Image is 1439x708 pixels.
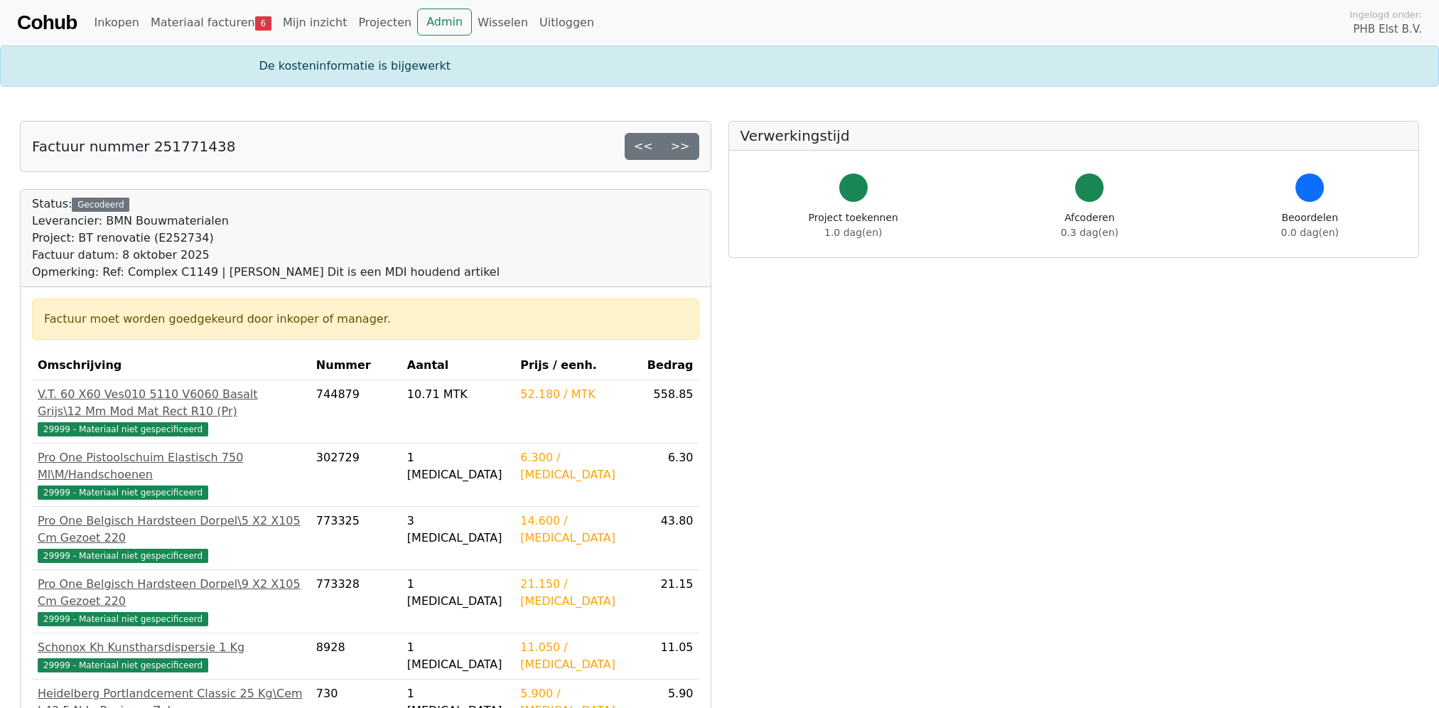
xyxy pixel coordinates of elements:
th: Bedrag [640,351,699,380]
div: Factuur moet worden goedgekeurd door inkoper of manager. [44,311,687,328]
div: Status: [32,195,500,281]
div: Afcoderen [1061,210,1119,240]
span: PHB Elst B.V. [1353,21,1422,38]
div: Pro One Belgisch Hardsteen Dorpel\5 X2 X105 Cm Gezoet 220 [38,513,305,547]
div: Opmerking: Ref: Complex C1149 | [PERSON_NAME] Dit is een MDI houdend artikel [32,264,500,281]
th: Nummer [311,351,401,380]
a: << [625,133,662,160]
a: V.T. 60 X60 Ves010 5110 V6060 Basalt Grijs\12 Mm Mod Mat Rect R10 (Pr)29999 - Materiaal niet gesp... [38,386,305,437]
a: Pro One Belgisch Hardsteen Dorpel\5 X2 X105 Cm Gezoet 22029999 - Materiaal niet gespecificeerd [38,513,305,564]
div: Project toekennen [809,210,898,240]
td: 302729 [311,444,401,507]
span: 0.0 dag(en) [1281,227,1339,238]
span: 0.3 dag(en) [1061,227,1119,238]
span: 29999 - Materiaal niet gespecificeerd [38,486,208,500]
h5: Factuur nummer 251771438 [32,138,235,155]
span: Ingelogd onder: [1349,8,1422,21]
a: Mijn inzicht [277,9,353,37]
div: 3 [MEDICAL_DATA] [407,513,509,547]
div: De kosteninformatie is bijgewerkt [251,58,1189,75]
a: Schonox Kh Kunstharsdispersie 1 Kg29999 - Materiaal niet gespecificeerd [38,639,305,673]
div: V.T. 60 X60 Ves010 5110 V6060 Basalt Grijs\12 Mm Mod Mat Rect R10 (Pr) [38,386,305,420]
th: Aantal [401,351,514,380]
div: Schonox Kh Kunstharsdispersie 1 Kg [38,639,305,656]
th: Prijs / eenh. [514,351,640,380]
div: 52.180 / MTK [520,386,635,403]
td: 773328 [311,570,401,633]
td: 558.85 [640,380,699,444]
td: 21.15 [640,570,699,633]
div: 1 [MEDICAL_DATA] [407,576,509,610]
div: 1 [MEDICAL_DATA] [407,449,509,483]
div: Project: BT renovatie (E252734) [32,230,500,247]
a: Wisselen [472,9,534,37]
span: 29999 - Materiaal niet gespecificeerd [38,658,208,672]
a: Pro One Belgisch Hardsteen Dorpel\9 X2 X105 Cm Gezoet 22029999 - Materiaal niet gespecificeerd [38,576,305,627]
a: Admin [417,9,472,36]
div: Pro One Pistoolschuim Elastisch 750 Ml\M/Handschoenen [38,449,305,483]
span: 29999 - Materiaal niet gespecificeerd [38,612,208,626]
th: Omschrijving [32,351,311,380]
h5: Verwerkingstijd [740,127,1408,144]
a: Inkopen [88,9,144,37]
td: 11.05 [640,633,699,680]
td: 8928 [311,633,401,680]
span: 1.0 dag(en) [824,227,882,238]
div: Pro One Belgisch Hardsteen Dorpel\9 X2 X105 Cm Gezoet 220 [38,576,305,610]
div: 6.300 / [MEDICAL_DATA] [520,449,635,483]
td: 773325 [311,507,401,570]
a: Pro One Pistoolschuim Elastisch 750 Ml\M/Handschoenen29999 - Materiaal niet gespecificeerd [38,449,305,500]
div: Gecodeerd [72,198,129,212]
div: 11.050 / [MEDICAL_DATA] [520,639,635,673]
div: Factuur datum: 8 oktober 2025 [32,247,500,264]
div: Leverancier: BMN Bouwmaterialen [32,213,500,230]
a: Projecten [352,9,417,37]
div: 14.600 / [MEDICAL_DATA] [520,513,635,547]
a: >> [662,133,699,160]
td: 744879 [311,380,401,444]
div: 1 [MEDICAL_DATA] [407,639,509,673]
a: Materiaal facturen6 [145,9,277,37]
a: Uitloggen [534,9,600,37]
td: 43.80 [640,507,699,570]
span: 29999 - Materiaal niet gespecificeerd [38,422,208,436]
div: 10.71 MTK [407,386,509,403]
a: Cohub [17,6,77,40]
td: 6.30 [640,444,699,507]
div: Beoordelen [1281,210,1339,240]
span: 6 [255,16,271,31]
div: 21.150 / [MEDICAL_DATA] [520,576,635,610]
span: 29999 - Materiaal niet gespecificeerd [38,549,208,563]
